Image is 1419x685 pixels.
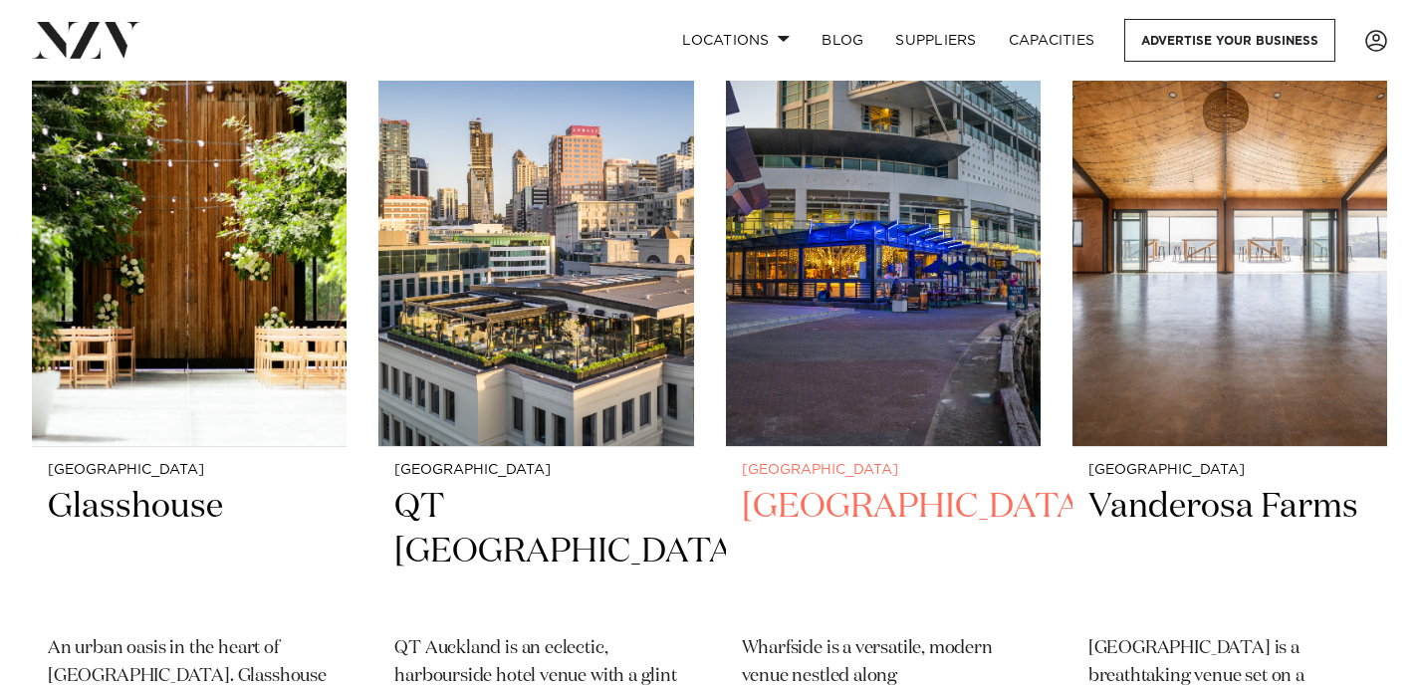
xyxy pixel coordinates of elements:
a: Locations [666,19,806,62]
small: [GEOGRAPHIC_DATA] [1088,463,1371,478]
img: nzv-logo.png [32,22,140,58]
a: SUPPLIERS [879,19,992,62]
small: [GEOGRAPHIC_DATA] [742,463,1025,478]
small: [GEOGRAPHIC_DATA] [394,463,677,478]
small: [GEOGRAPHIC_DATA] [48,463,331,478]
a: Advertise your business [1124,19,1335,62]
h2: QT [GEOGRAPHIC_DATA] [394,485,677,619]
h2: Vanderosa Farms [1088,485,1371,619]
h2: Glasshouse [48,485,331,619]
a: Capacities [993,19,1111,62]
a: BLOG [806,19,879,62]
h2: [GEOGRAPHIC_DATA] [742,485,1025,619]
